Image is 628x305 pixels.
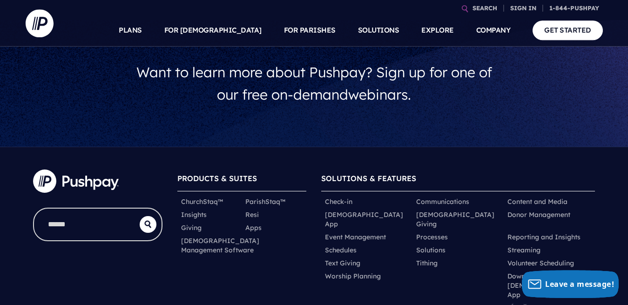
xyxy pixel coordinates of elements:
a: Check-in [325,197,352,206]
a: Processes [416,232,448,242]
a: Giving [181,223,202,232]
a: [DEMOGRAPHIC_DATA] App [325,210,409,229]
a: ChurchStaq™ [181,197,223,206]
button: Leave a message! [522,270,619,298]
a: webinars [348,86,408,103]
a: Apps [245,223,262,232]
a: Schedules [325,245,357,255]
a: Resi [245,210,259,219]
a: Donor Management [507,210,570,219]
h6: SOLUTIONS & FEATURES [321,169,595,191]
span: Leave a message! [545,279,614,289]
span: Want to learn more about Pushpay? Sign up for one of our free on-demand . [136,63,492,103]
a: FOR [DEMOGRAPHIC_DATA] [164,14,262,47]
a: Worship Planning [325,271,381,281]
a: FOR PARISHES [284,14,336,47]
a: Solutions [416,245,446,255]
a: Text Giving [325,258,360,268]
a: GET STARTED [533,20,603,40]
h6: PRODUCTS & SUITES [177,169,307,191]
a: EXPLORE [421,14,454,47]
a: [DEMOGRAPHIC_DATA] Giving [416,210,500,229]
a: [DEMOGRAPHIC_DATA] Management Software [181,236,259,255]
a: Communications [416,197,469,206]
a: Reporting and Insights [507,232,581,242]
a: SOLUTIONS [358,14,399,47]
a: COMPANY [476,14,511,47]
a: ParishStaq™ [245,197,285,206]
a: Event Management [325,232,386,242]
a: Tithing [416,258,438,268]
a: Streaming [507,245,540,255]
a: Content and Media [507,197,567,206]
a: Volunteer Scheduling [507,258,574,268]
a: Insights [181,210,207,219]
a: PLANS [119,14,142,47]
